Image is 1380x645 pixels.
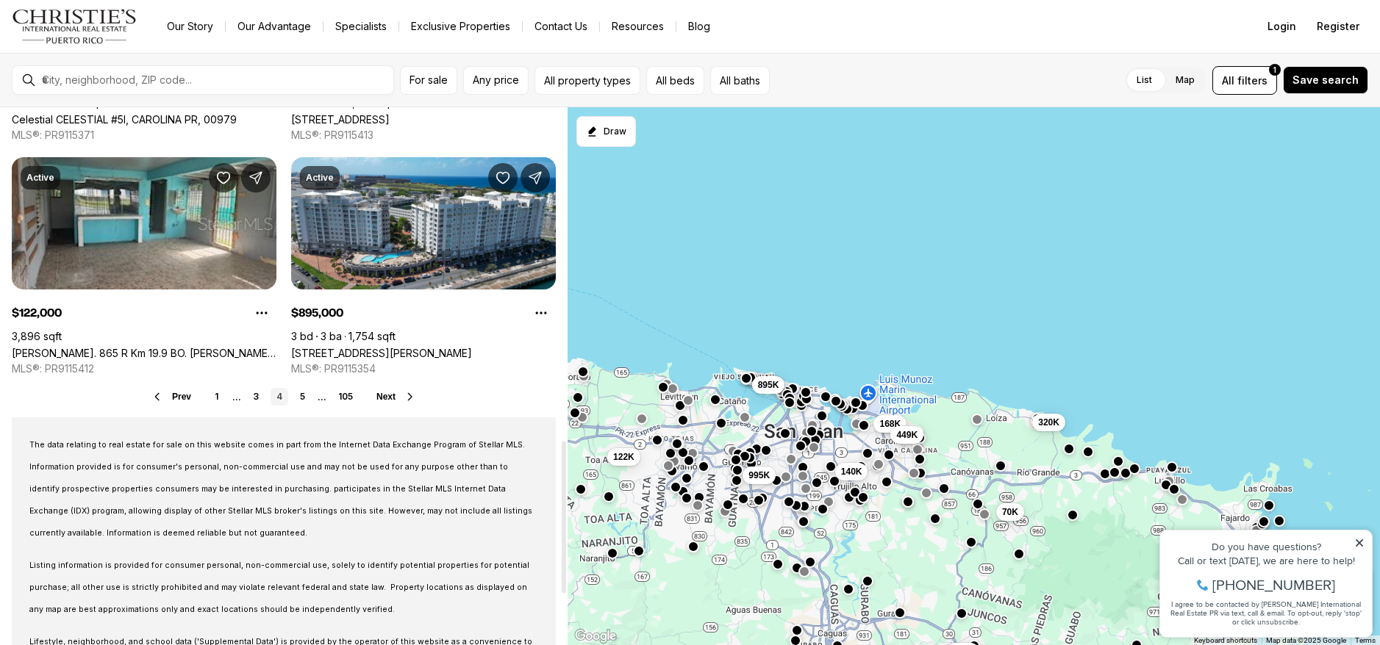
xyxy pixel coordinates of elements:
img: logo [12,9,137,44]
button: 449K [890,425,923,443]
li: ... [318,392,326,403]
button: Save Property: Carr. 865 R Km 19.9 BO. CANDELARIA [209,163,238,192]
span: 895K [757,378,779,390]
a: 1 [209,388,226,406]
li: ... [232,392,241,403]
button: Next [376,391,416,403]
div: Do you have questions? [15,33,212,43]
div: Call or text [DATE], we are here to help! [15,47,212,57]
span: Login [1268,21,1296,32]
button: 168K [873,415,907,433]
span: The data relating to real estate for sale on this website comes in part from the Internet Data Ex... [29,440,532,538]
span: All [1222,73,1234,88]
nav: Pagination [209,388,359,406]
span: 995K [748,469,770,480]
span: 1 [1273,64,1276,76]
button: Save Property: 100 DEL MUELLE #1905 [488,163,518,192]
span: Next [376,392,396,402]
button: For sale [400,66,457,95]
span: Save search [1293,74,1359,86]
label: List [1125,67,1164,93]
button: 122K [607,447,640,465]
a: Celestial CELESTIAL #5I, CAROLINA PR, 00979 [12,113,237,126]
span: For sale [410,74,448,86]
span: 168K [879,418,901,430]
a: 5 [294,388,312,406]
span: Prev [172,392,191,402]
span: 449K [896,428,918,440]
button: All baths [710,66,770,95]
button: 995K [743,466,776,483]
a: Exclusive Properties [399,16,522,37]
button: Share Property [241,163,271,192]
button: Contact Us [523,16,599,37]
span: filters [1237,73,1268,88]
a: Carr. 865 R Km 19.9 BO. CANDELARIA, TOA BAJA PR, 00949 [12,347,276,359]
a: 105 [332,388,359,406]
a: Resources [600,16,676,37]
button: Share Property [521,163,550,192]
a: Specialists [323,16,398,37]
a: 100 DEL MUELLE #1905, SAN JUAN PR, 00901 [291,347,472,359]
span: Any price [473,74,519,86]
a: 4 [271,388,288,406]
a: Blog [676,16,722,37]
span: [PHONE_NUMBER] [60,69,183,84]
button: All property types [535,66,640,95]
button: Start drawing [576,116,636,147]
p: Active [26,172,54,184]
span: Listing information is provided for consumer personal, non-commercial use, solely to identify pot... [29,561,529,614]
span: 140K [840,465,862,477]
span: I agree to be contacted by [PERSON_NAME] International Real Estate PR via text, call & email. To ... [18,90,210,118]
button: All beds [646,66,704,95]
button: Prev [151,391,191,403]
span: 320K [1038,416,1059,428]
button: 140K [834,462,868,480]
button: Register [1308,12,1368,41]
button: 320K [1032,413,1065,430]
button: Property options [526,298,556,328]
label: Map [1164,67,1206,93]
span: 70K [1001,505,1018,517]
span: Register [1317,21,1359,32]
span: 122K [613,450,634,462]
a: 3 [247,388,265,406]
a: Our Advantage [226,16,323,37]
button: Save search [1283,66,1368,94]
button: Allfilters1 [1212,66,1277,95]
p: Active [306,172,334,184]
button: Login [1259,12,1305,41]
button: 70K [995,502,1023,520]
button: 895K [751,375,784,393]
button: Property options [247,298,276,328]
a: St. 1 MONTEAZUL, GUAYNABO PR, 00969 [291,113,390,126]
button: Any price [463,66,529,95]
a: Our Story [155,16,225,37]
